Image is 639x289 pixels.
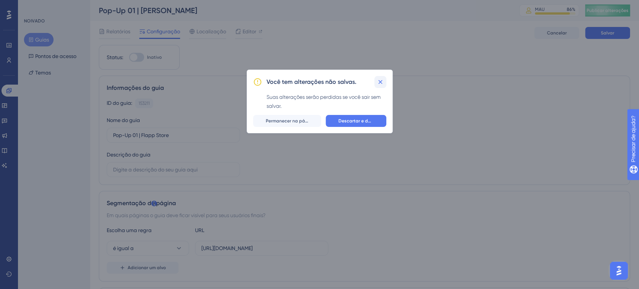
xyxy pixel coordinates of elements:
[267,94,381,109] font: Suas alterações serão perdidas se você sair sem salvar.
[18,3,64,9] font: Precisar de ajuda?
[266,118,315,124] font: Permanecer na página
[267,78,356,85] font: Você tem alterações não salvas.
[608,259,630,282] iframe: Iniciador do Assistente de IA do UserGuiding
[338,118,378,124] font: Descartar e deixar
